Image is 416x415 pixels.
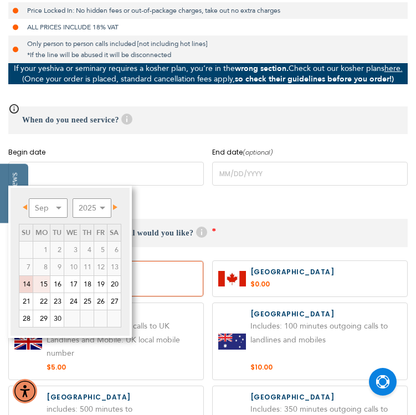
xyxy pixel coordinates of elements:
a: 22 [33,293,50,310]
a: 27 [107,293,121,310]
span: 9 [50,259,64,275]
span: Sunday [22,228,30,238]
a: 15 [33,276,50,293]
li: Only person to person calls included [not including hot lines] *If the line will be abused it wil... [8,35,408,63]
span: 2 [50,242,64,258]
a: 18 [80,276,94,293]
span: 7 [19,259,33,275]
span: Next [113,204,117,210]
input: MM/DD/YYYY [212,162,408,186]
span: Monday [35,228,48,238]
label: Begin date [8,147,204,157]
span: 3 [64,242,80,258]
select: Select month [29,198,68,218]
span: 4 [80,242,94,258]
span: 1 [33,242,50,258]
div: Accessibility Menu [13,379,37,403]
span: Thursday [83,228,91,238]
input: MM/DD/YYYY [8,162,204,186]
a: 16 [50,276,64,293]
a: here. [384,63,403,74]
a: Next [106,200,120,214]
span: 5 [94,242,107,258]
span: 8 [33,259,50,275]
a: 24 [64,293,80,310]
i: (optional) [243,148,273,157]
span: Friday [96,228,105,238]
h3: When do you need service? [8,106,408,134]
li: Price Locked In: No hidden fees or out-of-package charges, take out no extra charges [8,2,408,19]
span: 13 [107,259,121,275]
span: 10 [64,259,80,275]
p: If your yeshiva or seminary requires a kosher plan, you’re in the Check out our kosher plans (Onc... [8,63,408,84]
a: 19 [94,276,107,293]
a: 14 [19,276,33,293]
span: Help [196,227,207,238]
span: Wednesday [66,228,78,238]
a: 25 [80,293,94,310]
span: Saturday [110,228,119,238]
a: Prev [20,200,34,214]
label: End date [212,147,408,157]
span: 12 [94,259,107,275]
strong: so check their guidelines before you order!) [235,74,394,84]
span: 11 [80,259,94,275]
li: ALL PRICES INCLUDE 18% VAT [8,19,408,35]
a: 26 [94,293,107,310]
select: Select year [73,198,111,218]
a: 21 [19,293,33,310]
strong: wrong section. [235,63,289,74]
a: 17 [64,276,80,293]
a: 30 [50,310,64,327]
span: 6 [107,242,121,258]
div: Reviews [9,172,19,203]
a: 28 [19,310,33,327]
a: 29 [33,310,50,327]
span: Help [121,114,132,125]
span: Prev [23,204,27,210]
a: 23 [50,293,64,310]
span: Tuesday [53,228,61,238]
a: 20 [107,276,121,293]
